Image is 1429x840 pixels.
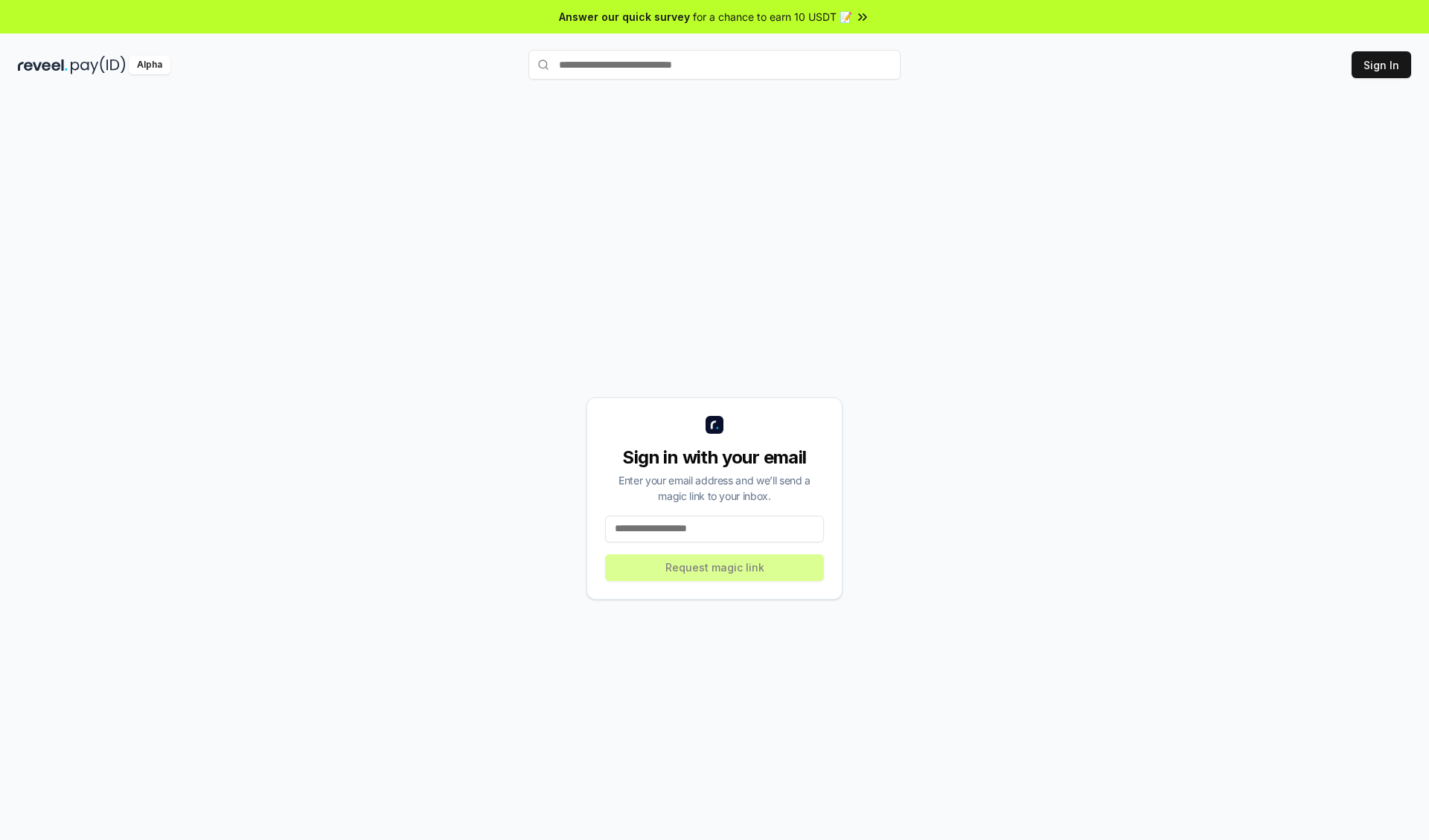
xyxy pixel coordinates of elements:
div: Enter your email address and we’ll send a magic link to your inbox. [605,472,824,504]
div: Sign in with your email [605,446,824,469]
button: Sign In [1352,51,1411,78]
span: for a chance to earn 10 USDT 📝 [693,9,852,25]
img: reveel_dark [18,56,68,74]
img: pay_id [71,56,126,74]
img: logo_small [706,416,723,434]
span: Answer our quick survey [559,9,690,25]
div: Alpha [129,56,170,74]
